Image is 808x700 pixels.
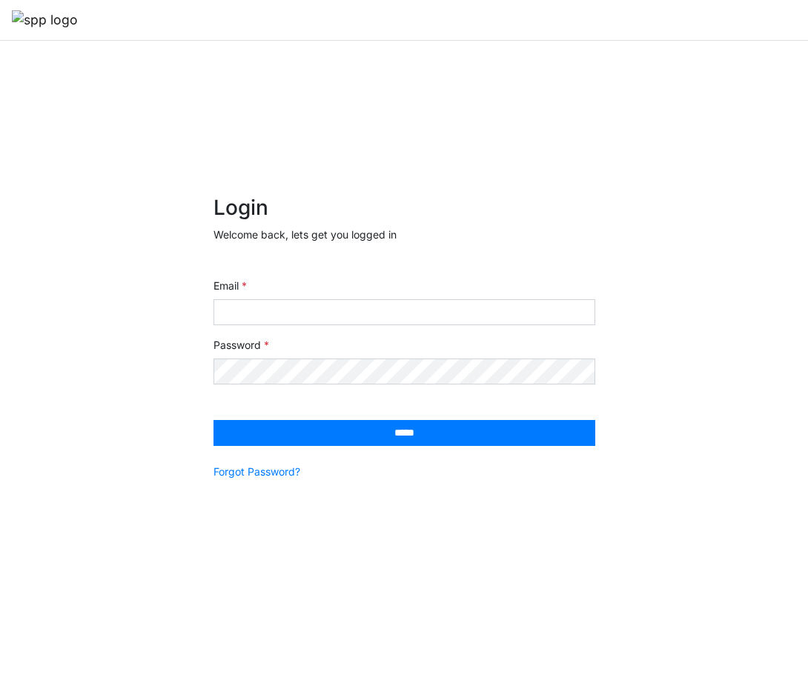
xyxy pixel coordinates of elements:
img: spp logo [12,10,78,30]
label: Email [213,278,247,293]
label: Password [213,337,269,353]
h2: Login [213,196,595,221]
p: Welcome back, lets get you logged in [213,227,595,242]
a: Forgot Password? [213,464,300,479]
